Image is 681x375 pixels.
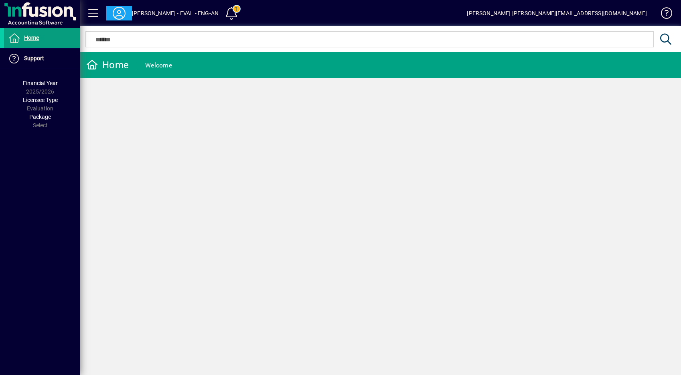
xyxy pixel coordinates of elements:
[13,13,19,19] img: logo_orange.svg
[132,7,219,20] div: [PERSON_NAME] - EVAL - ENG-AN
[22,47,28,53] img: tab_domain_overview_orange.svg
[467,7,647,20] div: [PERSON_NAME] [PERSON_NAME][EMAIL_ADDRESS][DOMAIN_NAME]
[22,13,39,19] div: v 4.0.25
[13,21,19,27] img: website_grey.svg
[86,59,129,71] div: Home
[24,35,39,41] span: Home
[655,2,671,28] a: Knowledge Base
[30,47,72,53] div: Domain Overview
[106,6,132,20] button: Profile
[29,114,51,120] span: Package
[24,55,44,61] span: Support
[4,49,80,69] a: Support
[21,21,88,27] div: Domain: [DOMAIN_NAME]
[23,80,58,86] span: Financial Year
[80,47,86,53] img: tab_keywords_by_traffic_grey.svg
[89,47,135,53] div: Keywords by Traffic
[23,97,58,103] span: Licensee Type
